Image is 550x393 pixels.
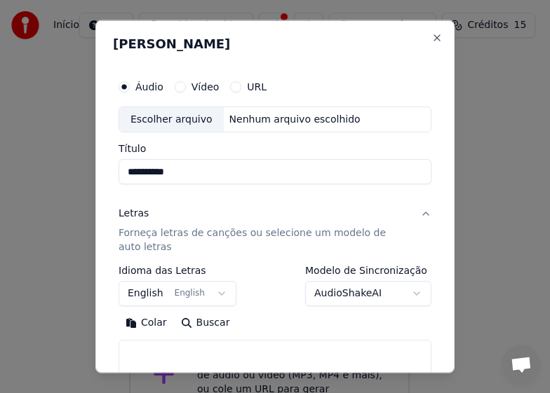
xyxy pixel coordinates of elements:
[119,144,431,153] label: Título
[192,81,220,91] label: Vídeo
[174,312,237,334] button: Buscar
[113,37,437,50] h2: [PERSON_NAME]
[119,266,236,275] label: Idioma das Letras
[224,112,366,126] div: Nenhum arquivo escolhido
[119,195,431,266] button: LetrasForneça letras de canções ou selecione um modelo de auto letras
[305,266,431,275] label: Modelo de Sincronização
[119,207,149,221] div: Letras
[119,312,174,334] button: Colar
[135,81,163,91] label: Áudio
[247,81,267,91] label: URL
[119,226,409,254] p: Forneça letras de canções ou selecione um modelo de auto letras
[119,106,224,132] div: Escolher arquivo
